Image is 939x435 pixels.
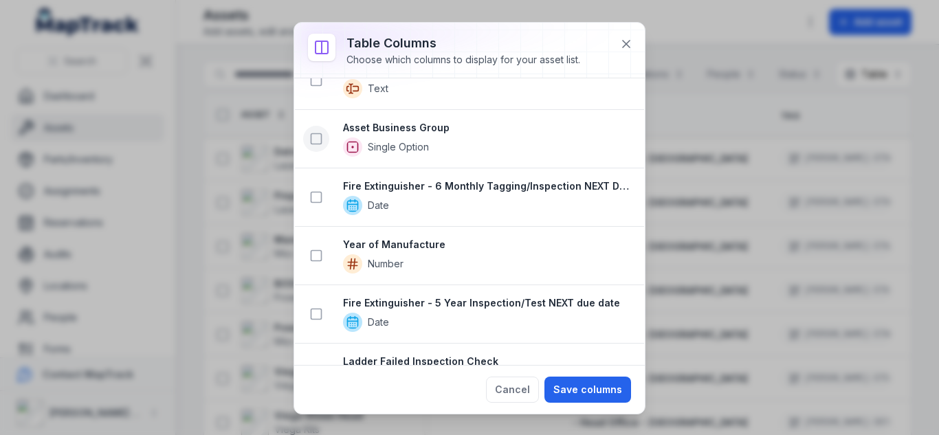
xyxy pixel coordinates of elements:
[346,53,580,67] div: Choose which columns to display for your asset list.
[368,140,429,154] span: Single Option
[343,179,633,193] strong: Fire Extinguisher - 6 Monthly Tagging/Inspection NEXT Due date
[368,199,389,212] span: Date
[343,121,633,135] strong: Asset Business Group
[343,355,633,368] strong: Ladder Failed Inspection Check
[343,238,633,252] strong: Year of Manufacture
[346,34,580,53] h3: Table columns
[343,296,633,310] strong: Fire Extinguisher - 5 Year Inspection/Test NEXT due date
[486,377,539,403] button: Cancel
[368,315,389,329] span: Date
[368,82,388,96] span: Text
[368,257,404,271] span: Number
[544,377,631,403] button: Save columns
